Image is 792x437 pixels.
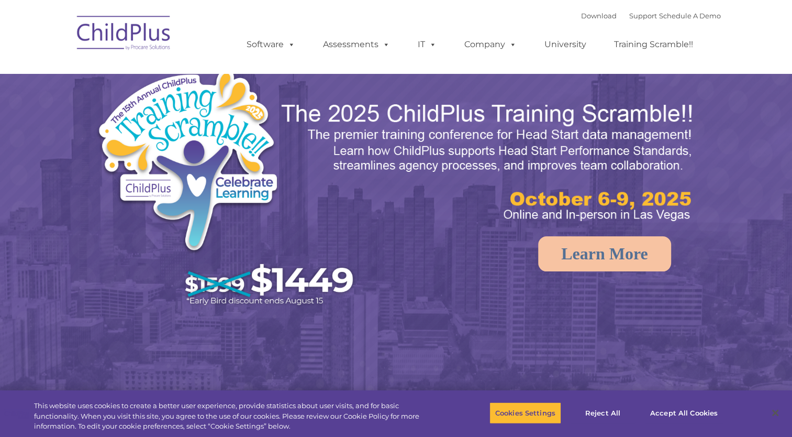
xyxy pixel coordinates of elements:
a: Software [236,34,306,55]
button: Accept All Cookies [644,402,723,424]
div: This website uses cookies to create a better user experience, provide statistics about user visit... [34,401,436,432]
a: University [534,34,597,55]
a: Support [629,12,657,20]
a: Download [581,12,617,20]
a: IT [407,34,447,55]
a: Assessments [313,34,400,55]
button: Close [764,401,787,424]
a: Schedule A Demo [659,12,721,20]
a: Training Scramble!! [604,34,704,55]
a: Company [454,34,527,55]
button: Reject All [570,402,635,424]
font: | [581,12,721,20]
button: Cookies Settings [489,402,561,424]
a: Learn More [538,236,671,271]
img: ChildPlus by Procare Solutions [72,8,176,61]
